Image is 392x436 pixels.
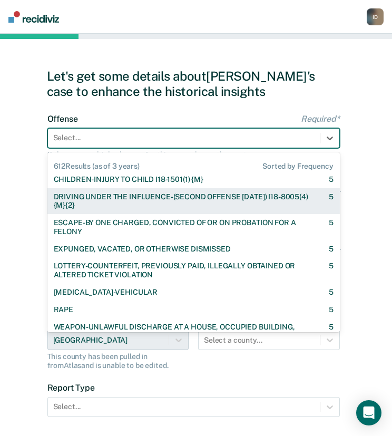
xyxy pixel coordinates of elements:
[329,261,334,279] div: 5
[329,305,334,314] div: 5
[54,261,310,279] div: LOTTERY-COUNTERFEIT, PREVIOUSLY PAID, ILLEGALLY OBTAINED OR ALTERED TICKET VIOLATION
[301,189,340,199] span: Required*
[47,114,340,124] label: Offense
[54,305,73,314] div: RAPE
[329,288,334,297] div: 5
[329,175,334,184] div: 5
[8,11,59,23] img: Recidiviz
[54,323,310,341] div: WEAPON-UNLAWFUL DISCHARGE AT A HOUSE, OCCUPIED BUILDING, VEHICLE, ETC.
[47,189,340,199] label: Gender
[301,114,340,124] span: Required*
[356,400,381,425] div: Open Intercom Messenger
[54,218,310,236] div: ESCAPE-BY ONE CHARGED, CONVICTED OF OR ON PROBATION FOR A FELONY
[329,192,334,210] div: 5
[329,218,334,236] div: 5
[54,288,158,297] div: [MEDICAL_DATA]-VEHICULAR
[262,162,333,171] span: Sorted by Frequency
[54,192,310,210] div: DRIVING UNDER THE INFLUENCE-(SECOND OFFENSE [DATE]) I18-8005(4) {M}{2}
[47,150,340,159] div: If there are multiple charges for this case, choose the most severe
[329,323,334,341] div: 5
[47,383,340,393] label: Report Type
[367,8,384,25] button: ID
[301,247,340,257] span: Required*
[54,245,231,254] div: EXPUNGED, VACATED, OR OTHERWISE DISMISSED
[54,175,203,184] div: CHILDREN-INJURY TO CHILD I18-1501(1) {M}
[47,69,346,99] div: Let's get some details about [PERSON_NAME]'s case to enhance the historical insights
[367,8,384,25] div: I D
[54,162,140,171] span: 612 Results (as of 3 years)
[47,352,189,370] div: This county has been pulled in from Atlas and is unable to be edited.
[47,247,340,257] label: LSI-R Score
[329,245,334,254] div: 5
